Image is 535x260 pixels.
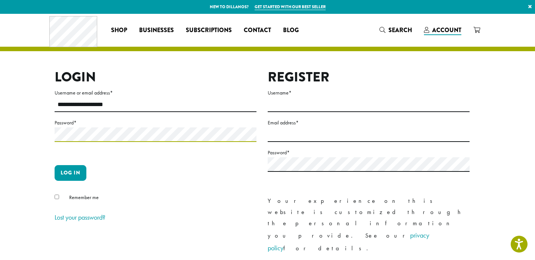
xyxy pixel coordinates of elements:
label: Password [268,148,470,157]
a: Search [373,24,418,36]
label: Username [268,88,470,97]
label: Email address [268,118,470,127]
a: Lost your password? [55,213,105,222]
span: Businesses [139,26,174,35]
span: Subscriptions [186,26,232,35]
label: Username or email address [55,88,256,97]
p: Your experience on this website is customized through the personal information you provide. See o... [268,195,470,254]
span: Blog [283,26,299,35]
a: Shop [105,24,133,36]
span: Account [432,26,461,34]
a: privacy policy [268,231,429,252]
span: Search [388,26,412,34]
h2: Login [55,69,256,85]
button: Log in [55,165,86,181]
span: Shop [111,26,127,35]
h2: Register [268,69,470,85]
label: Password [55,118,256,127]
a: Get started with our best seller [255,4,326,10]
span: Remember me [69,194,99,201]
span: Contact [244,26,271,35]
